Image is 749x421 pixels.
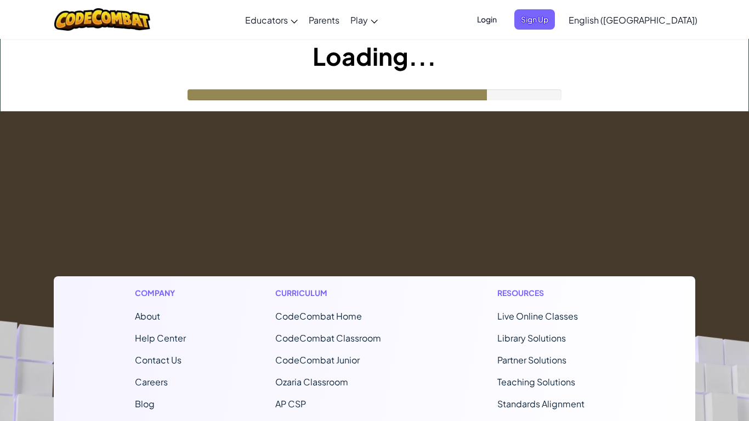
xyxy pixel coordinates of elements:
a: Help Center [135,332,186,344]
h1: Curriculum [275,287,408,299]
span: Contact Us [135,354,181,366]
a: Ozaria Classroom [275,376,348,388]
img: CodeCombat logo [54,8,150,31]
a: Parents [303,5,345,35]
h1: Company [135,287,186,299]
a: Live Online Classes [497,310,578,322]
a: About [135,310,160,322]
span: CodeCombat Home [275,310,362,322]
a: Careers [135,376,168,388]
a: Standards Alignment [497,398,585,409]
h1: Loading... [1,39,748,73]
a: Library Solutions [497,332,566,344]
a: Play [345,5,383,35]
a: CodeCombat Junior [275,354,360,366]
button: Sign Up [514,9,555,30]
button: Login [470,9,503,30]
a: Partner Solutions [497,354,566,366]
a: Blog [135,398,155,409]
a: AP CSP [275,398,306,409]
a: CodeCombat Classroom [275,332,381,344]
span: Educators [245,14,288,26]
a: Teaching Solutions [497,376,575,388]
span: English ([GEOGRAPHIC_DATA]) [569,14,697,26]
a: English ([GEOGRAPHIC_DATA]) [563,5,703,35]
a: Educators [240,5,303,35]
span: Play [350,14,368,26]
h1: Resources [497,287,614,299]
